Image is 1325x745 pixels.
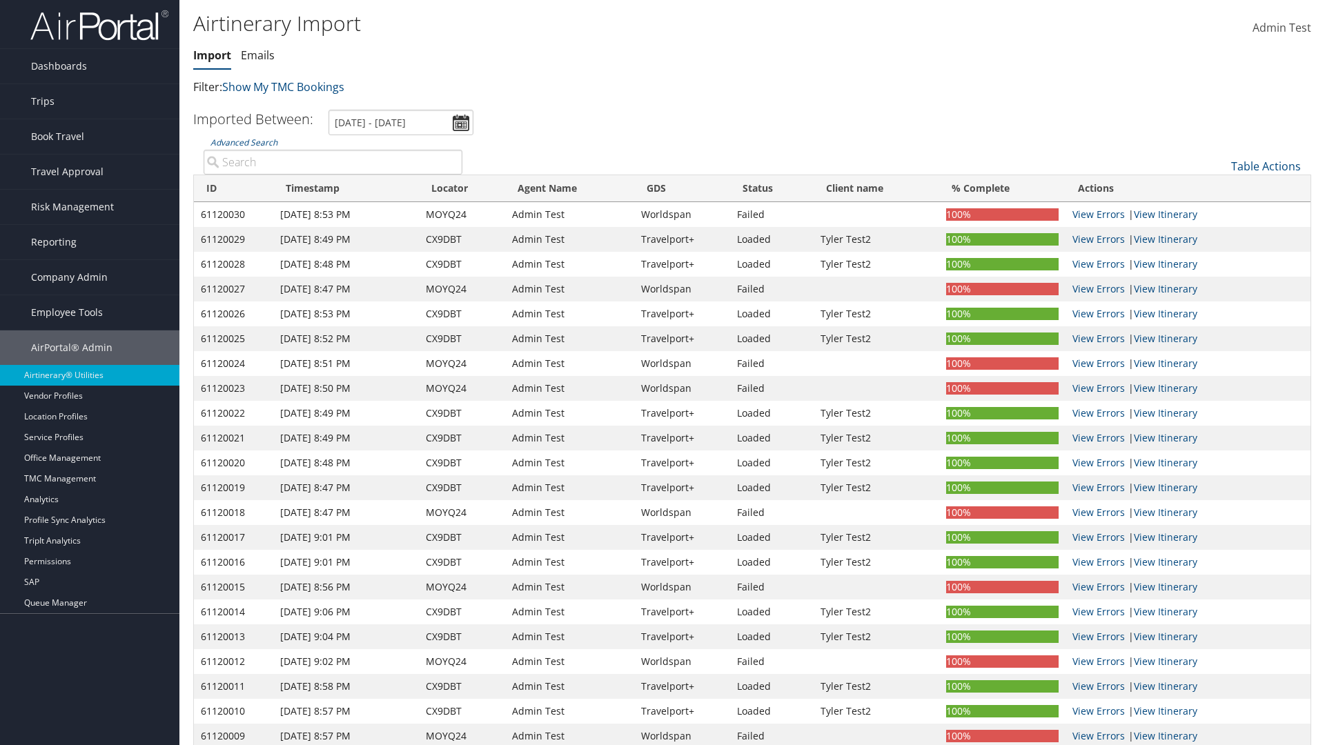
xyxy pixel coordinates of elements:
td: | [1066,376,1311,401]
a: View errors [1072,580,1125,593]
a: View errors [1072,530,1125,544]
td: [DATE] 8:50 PM [273,376,420,401]
th: Actions [1066,175,1311,202]
a: View errors [1072,456,1125,469]
a: View errors [1072,431,1125,444]
td: Loaded [730,699,814,724]
td: Admin Test [505,575,634,599]
input: Advanced Search [204,150,462,175]
th: Locator: activate to sort column ascending [419,175,505,202]
td: [DATE] 9:06 PM [273,599,420,624]
div: 100% [946,283,1059,295]
td: | [1066,202,1311,227]
a: View errors [1072,630,1125,643]
td: 61120017 [194,525,273,550]
td: Tyler Test2 [814,301,939,326]
td: [DATE] 9:02 PM [273,649,420,674]
a: View errors [1072,729,1125,742]
a: View Itinerary Details [1134,555,1197,568]
a: View errors [1072,257,1125,270]
td: Admin Test [505,277,634,301]
td: 61120025 [194,326,273,351]
td: [DATE] 8:51 PM [273,351,420,376]
a: View Itinerary Details [1134,506,1197,519]
td: CX9DBT [419,252,505,277]
td: MOYQ24 [419,575,505,599]
span: Dashboards [31,49,87,83]
td: Admin Test [505,475,634,500]
div: 100% [946,581,1059,593]
div: 100% [946,258,1059,270]
td: Travelport+ [634,699,731,724]
td: Travelport+ [634,450,731,475]
td: [DATE] 9:04 PM [273,624,420,649]
img: airportal-logo.png [30,9,168,41]
a: View Itinerary Details [1134,580,1197,593]
td: Worldspan [634,500,731,525]
div: 100% [946,457,1059,469]
a: View errors [1072,232,1125,246]
a: View Itinerary Details [1134,332,1197,345]
a: View errors [1072,307,1125,320]
td: 61120010 [194,699,273,724]
span: Trips [31,84,55,119]
td: Tyler Test2 [814,227,939,252]
th: % Complete: activate to sort column ascending [939,175,1066,202]
a: View errors [1072,704,1125,717]
td: Worldspan [634,277,731,301]
td: | [1066,401,1311,426]
a: View Itinerary Details [1134,431,1197,444]
td: [DATE] 8:49 PM [273,426,420,450]
a: View Itinerary Details [1134,679,1197,693]
a: View Itinerary Details [1134,704,1197,717]
span: Risk Management [31,190,114,224]
td: | [1066,599,1311,624]
td: CX9DBT [419,525,505,550]
span: Employee Tools [31,295,103,330]
td: CX9DBT [419,599,505,624]
td: Failed [730,376,814,401]
td: CX9DBT [419,624,505,649]
td: [DATE] 9:01 PM [273,550,420,575]
td: 61120021 [194,426,273,450]
td: 61120027 [194,277,273,301]
td: 61120023 [194,376,273,401]
td: CX9DBT [419,674,505,699]
a: View errors [1072,208,1125,221]
td: CX9DBT [419,401,505,426]
td: [DATE] 8:48 PM [273,450,420,475]
span: Admin Test [1253,20,1311,35]
div: 100% [946,233,1059,246]
td: 61120012 [194,649,273,674]
th: Status: activate to sort column ascending [730,175,814,202]
td: [DATE] 8:47 PM [273,277,420,301]
a: View errors [1072,655,1125,668]
td: MOYQ24 [419,376,505,401]
td: Tyler Test2 [814,550,939,575]
td: Admin Test [505,649,634,674]
td: [DATE] 8:57 PM [273,699,420,724]
a: View errors [1072,481,1125,494]
th: Agent Name: activate to sort column ascending [505,175,634,202]
td: 61120018 [194,500,273,525]
td: Admin Test [505,674,634,699]
td: Travelport+ [634,550,731,575]
a: View errors [1072,506,1125,519]
td: Travelport+ [634,401,731,426]
a: Admin Test [1253,7,1311,50]
td: | [1066,277,1311,301]
td: [DATE] 8:53 PM [273,301,420,326]
th: Timestamp: activate to sort column ascending [273,175,420,202]
td: Travelport+ [634,674,731,699]
td: | [1066,475,1311,500]
a: View Itinerary Details [1134,530,1197,544]
td: Admin Test [505,301,634,326]
td: Travelport+ [634,475,731,500]
td: | [1066,674,1311,699]
td: Tyler Test2 [814,525,939,550]
td: Travelport+ [634,426,731,450]
td: | [1066,699,1311,724]
input: [DATE] - [DATE] [328,110,473,135]
td: Travelport+ [634,301,731,326]
td: | [1066,450,1311,475]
